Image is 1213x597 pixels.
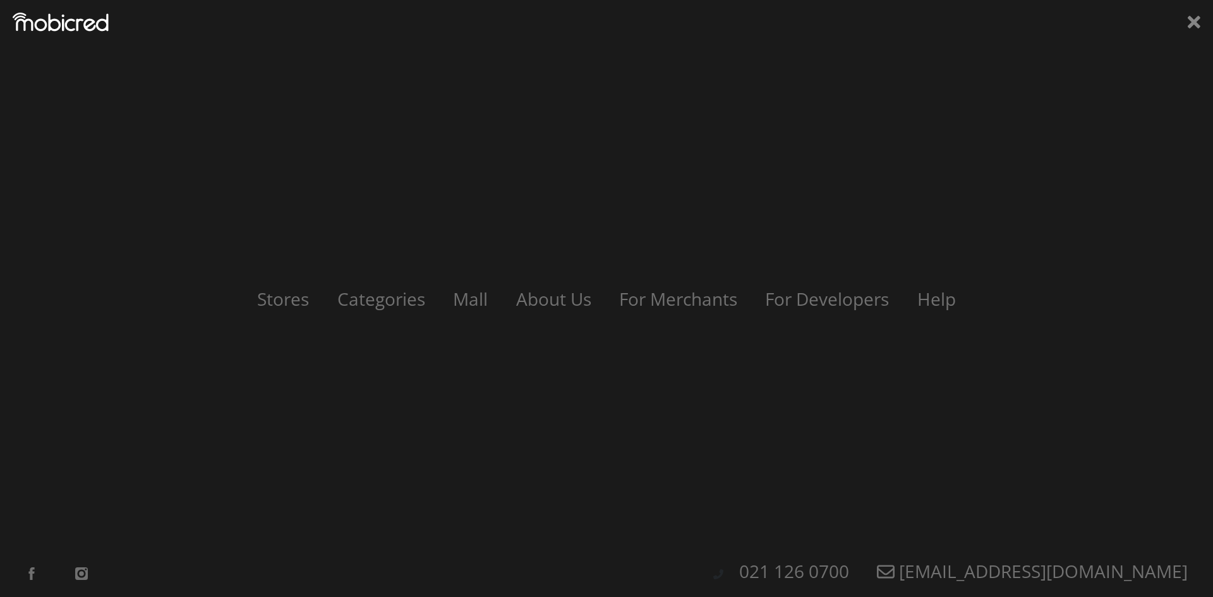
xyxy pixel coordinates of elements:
[606,287,750,311] a: For Merchants
[752,287,902,311] a: For Developers
[440,287,500,311] a: Mall
[504,287,604,311] a: About Us
[905,287,969,311] a: Help
[13,13,109,32] img: Mobicred
[244,287,322,311] a: Stores
[727,559,862,583] a: 021 126 0700
[864,559,1200,583] a: [EMAIL_ADDRESS][DOMAIN_NAME]
[325,287,438,311] a: Categories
